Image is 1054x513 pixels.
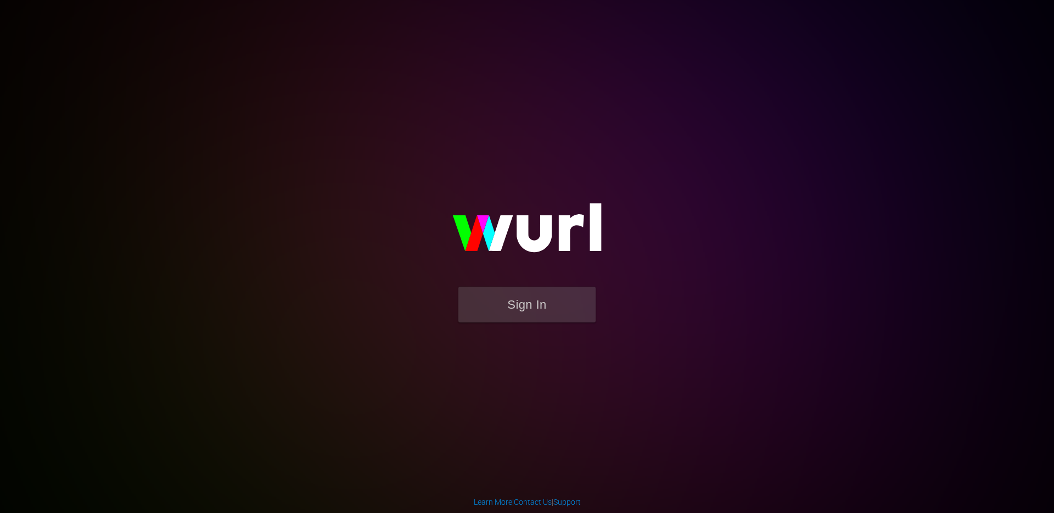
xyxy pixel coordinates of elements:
a: Learn More [474,498,512,506]
img: wurl-logo-on-black-223613ac3d8ba8fe6dc639794a292ebdb59501304c7dfd60c99c58986ef67473.svg [417,180,637,286]
a: Contact Us [514,498,552,506]
a: Support [553,498,581,506]
button: Sign In [458,287,596,322]
div: | | [474,497,581,508]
